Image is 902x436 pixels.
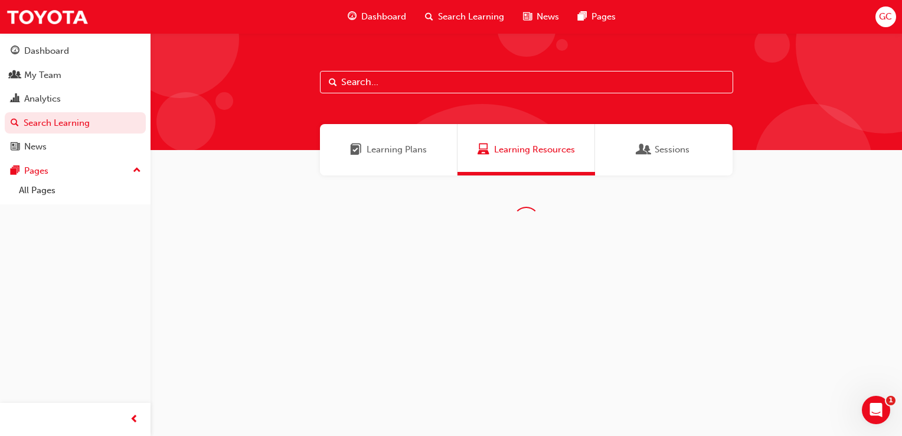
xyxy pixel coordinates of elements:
[350,143,362,157] span: Learning Plans
[6,4,89,30] img: Trak
[494,143,575,157] span: Learning Resources
[879,10,892,24] span: GC
[5,136,146,158] a: News
[591,10,616,24] span: Pages
[24,140,47,154] div: News
[568,5,625,29] a: pages-iconPages
[523,9,532,24] span: news-icon
[595,124,733,175] a: SessionsSessions
[11,142,19,152] span: news-icon
[5,112,146,134] a: Search Learning
[537,10,559,24] span: News
[655,143,689,157] span: Sessions
[578,9,587,24] span: pages-icon
[130,412,139,427] span: prev-icon
[320,124,457,175] a: Learning PlansLearning Plans
[11,46,19,57] span: guage-icon
[24,69,61,82] div: My Team
[11,166,19,177] span: pages-icon
[11,118,19,129] span: search-icon
[133,163,141,178] span: up-icon
[638,143,650,157] span: Sessions
[24,44,69,58] div: Dashboard
[5,160,146,182] button: Pages
[11,70,19,81] span: people-icon
[329,76,337,89] span: Search
[11,94,19,105] span: chart-icon
[457,124,595,175] a: Learning ResourcesLearning Resources
[478,143,489,157] span: Learning Resources
[875,6,896,27] button: GC
[514,5,568,29] a: news-iconNews
[5,40,146,62] a: Dashboard
[862,396,890,424] iframe: Intercom live chat
[24,92,61,106] div: Analytics
[425,9,433,24] span: search-icon
[320,71,733,93] input: Search...
[367,143,427,157] span: Learning Plans
[24,164,48,178] div: Pages
[438,10,504,24] span: Search Learning
[5,64,146,86] a: My Team
[416,5,514,29] a: search-iconSearch Learning
[5,88,146,110] a: Analytics
[348,9,357,24] span: guage-icon
[5,38,146,160] button: DashboardMy TeamAnalyticsSearch LearningNews
[338,5,416,29] a: guage-iconDashboard
[361,10,406,24] span: Dashboard
[886,396,896,405] span: 1
[14,181,146,200] a: All Pages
